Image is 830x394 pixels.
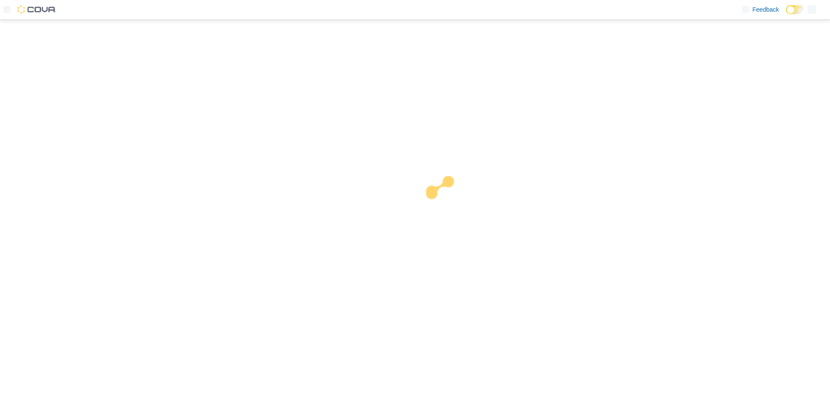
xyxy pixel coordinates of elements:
[786,14,786,15] span: Dark Mode
[786,5,804,14] input: Dark Mode
[753,5,779,14] span: Feedback
[415,170,480,234] img: cova-loader
[739,1,782,18] a: Feedback
[17,5,56,14] img: Cova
